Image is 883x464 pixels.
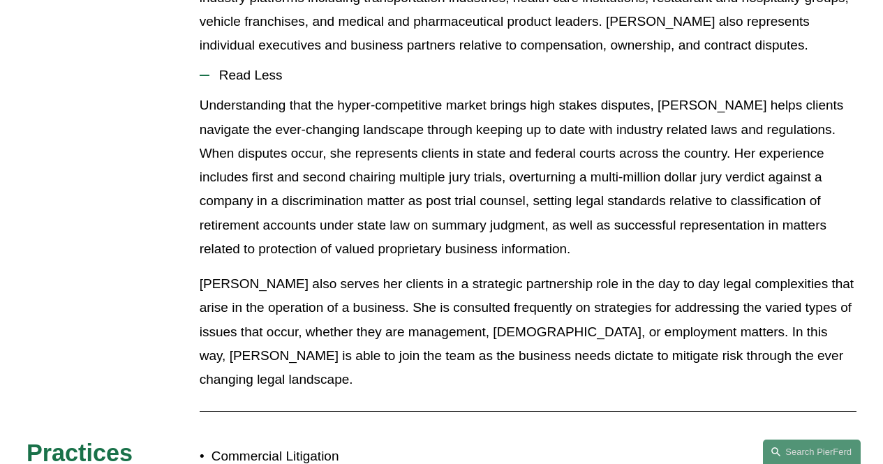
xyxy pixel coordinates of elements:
div: Read Less [200,93,856,402]
p: Understanding that the hyper-competitive market brings high stakes disputes, [PERSON_NAME] helps ... [200,93,856,261]
span: Read Less [209,68,856,83]
a: Search this site [763,440,861,464]
p: [PERSON_NAME] also serves her clients in a strategic partnership role in the day to day legal com... [200,272,856,391]
button: Read Less [200,57,856,93]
